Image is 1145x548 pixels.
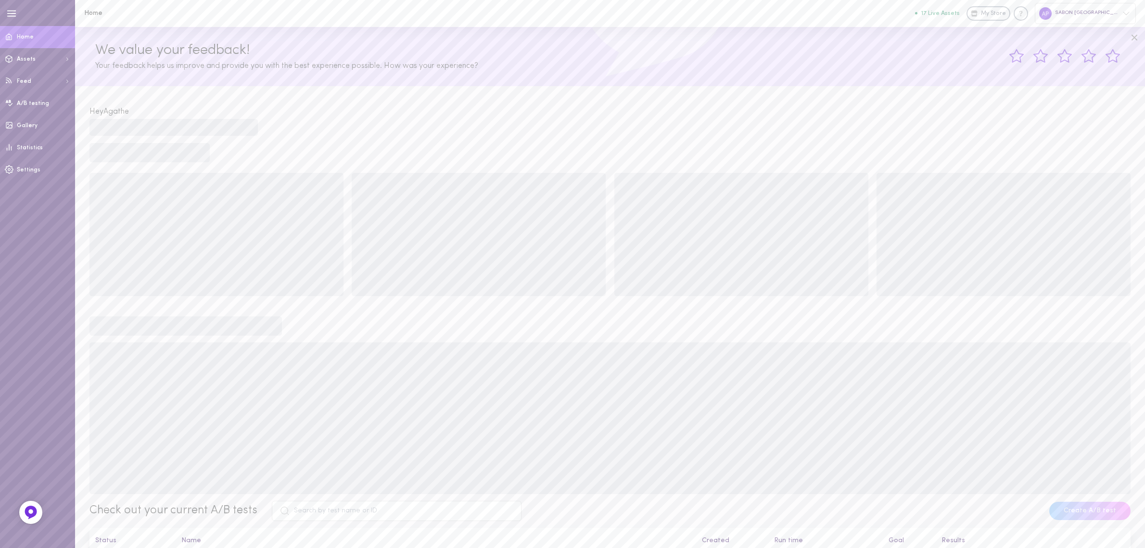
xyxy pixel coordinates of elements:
img: Feedback Button [24,505,38,520]
a: Create A/B test [1049,507,1131,514]
input: Search by test name or ID [272,501,522,521]
a: My Store [967,6,1010,21]
span: Check out your current A/B tests [89,505,257,516]
span: Assets [17,56,36,62]
h1: Home [84,10,243,17]
button: Create A/B test [1049,502,1131,520]
div: Knowledge center [1014,6,1028,21]
span: Your feedback helps us improve and provide you with the best experience possible. How was your ex... [95,62,478,70]
span: Home [17,34,34,40]
span: Hey Agathe [89,108,129,116]
a: 17 Live Assets [915,10,967,17]
span: Settings [17,167,40,173]
span: Statistics [17,145,43,151]
div: SABON [GEOGRAPHIC_DATA] [1035,3,1136,24]
span: Feed [17,78,31,84]
span: Gallery [17,123,38,129]
span: A/B testing [17,101,49,106]
span: We value your feedback! [95,43,250,58]
span: My Store [981,10,1006,18]
button: 17 Live Assets [915,10,960,16]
